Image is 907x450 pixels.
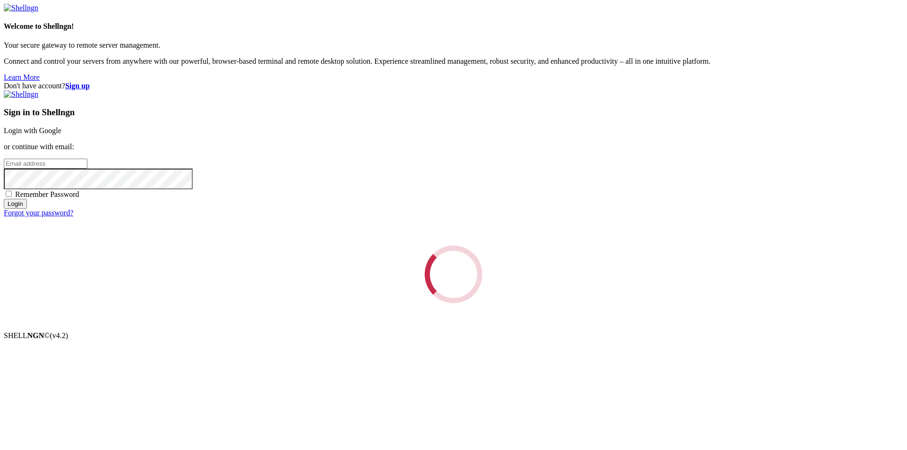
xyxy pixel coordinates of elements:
[4,82,903,90] div: Don't have account?
[4,73,40,81] a: Learn More
[4,159,87,169] input: Email address
[413,234,494,315] div: Loading...
[4,331,68,340] span: SHELL ©
[65,82,90,90] a: Sign up
[4,90,38,99] img: Shellngn
[4,22,903,31] h4: Welcome to Shellngn!
[50,331,68,340] span: 4.2.0
[4,57,903,66] p: Connect and control your servers from anywhere with our powerful, browser-based terminal and remo...
[4,127,61,135] a: Login with Google
[4,199,27,209] input: Login
[4,107,903,118] h3: Sign in to Shellngn
[4,41,903,50] p: Your secure gateway to remote server management.
[4,143,903,151] p: or continue with email:
[6,191,12,197] input: Remember Password
[15,190,79,198] span: Remember Password
[4,4,38,12] img: Shellngn
[4,209,73,217] a: Forgot your password?
[27,331,44,340] b: NGN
